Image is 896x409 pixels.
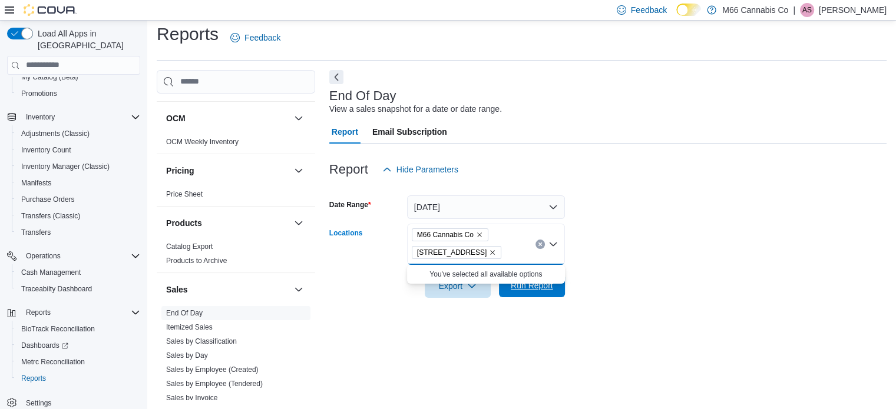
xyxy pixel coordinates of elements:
a: Catalog Export [166,242,213,251]
span: Manifests [16,176,140,190]
button: OCM [292,111,306,125]
button: Reports [2,304,145,321]
span: Sales by Employee (Tendered) [166,379,263,388]
a: Inventory Count [16,143,76,157]
button: Sales [292,282,306,297]
button: Reports [21,305,55,320]
a: Loyalty Redemption Values [166,85,252,94]
span: Reports [21,305,140,320]
span: Transfers [16,225,140,240]
span: M66 Cannabis Co [417,229,474,241]
button: Sales [166,284,289,295]
span: Products to Archive [166,256,227,265]
button: Operations [2,248,145,264]
span: Report [332,120,358,144]
a: Itemized Sales [166,323,213,331]
span: Adjustments (Classic) [21,129,90,138]
span: Reports [26,308,51,317]
button: Inventory Count [12,142,145,158]
h1: Reports [157,22,219,46]
span: Cash Management [16,265,140,280]
span: Promotions [16,87,140,101]
a: Feedback [226,26,285,49]
a: Reports [16,371,51,385]
a: Sales by Employee (Tendered) [166,380,263,388]
span: Feedback [631,4,667,16]
a: Sales by Classification [166,337,237,345]
span: Operations [21,249,140,263]
span: BioTrack Reconciliation [21,324,95,334]
a: Sales by Invoice [166,394,217,402]
img: Cova [24,4,77,16]
span: My Catalog (Beta) [21,72,78,82]
a: BioTrack Reconciliation [16,322,100,336]
button: Reports [12,370,145,387]
button: Inventory [2,109,145,125]
a: Dashboards [16,338,73,353]
a: My Catalog (Beta) [16,70,83,84]
button: BioTrack Reconciliation [12,321,145,337]
label: Date Range [329,200,371,210]
span: Settings [26,398,51,408]
button: Operations [21,249,65,263]
span: 3023 20 Mile Rd [412,246,502,259]
h3: End Of Day [329,89,396,103]
div: Pricing [157,187,315,206]
span: AS [802,3,812,17]
button: Purchase Orders [12,191,145,208]
span: Metrc Reconciliation [16,355,140,369]
span: [STREET_ADDRESS] [417,247,487,258]
h3: Report [329,162,368,177]
span: Dashboards [16,338,140,353]
span: Price Sheet [166,189,203,199]
a: Sales by Employee (Created) [166,365,259,374]
a: OCM Weekly Inventory [166,138,239,146]
a: Price Sheet [166,190,203,198]
span: Inventory Manager (Classic) [16,159,140,174]
a: Adjustments (Classic) [16,127,94,141]
button: Transfers (Classic) [12,208,145,224]
span: Traceabilty Dashboard [16,282,140,296]
button: Inventory Manager (Classic) [12,158,145,175]
h3: Sales [166,284,188,295]
button: Pricing [166,165,289,177]
button: My Catalog (Beta) [12,69,145,85]
button: Products [292,216,306,230]
span: Reports [16,371,140,385]
a: Metrc Reconciliation [16,355,90,369]
a: Products to Archive [166,257,227,265]
span: Email Subscription [372,120,447,144]
span: Sales by Employee (Created) [166,365,259,374]
button: Run Report [499,274,565,297]
button: Transfers [12,224,145,241]
span: Transfers [21,228,51,237]
span: Inventory [21,110,140,124]
span: Purchase Orders [21,195,75,204]
span: Transfers (Classic) [16,209,140,223]
a: Dashboards [12,337,145,354]
p: You've selected all available options [412,270,560,279]
span: OCM Weekly Inventory [166,137,239,147]
div: Angela Sunyog [800,3,814,17]
span: Promotions [21,89,57,98]
span: Reports [21,374,46,383]
button: [DATE] [407,195,565,219]
span: Purchase Orders [16,192,140,207]
button: Adjustments (Classic) [12,125,145,142]
span: Inventory Count [16,143,140,157]
span: Sales by Invoice [166,393,217,403]
h3: Pricing [166,165,194,177]
p: M66 Cannabis Co [722,3,788,17]
span: Export [432,274,484,298]
span: My Catalog (Beta) [16,70,140,84]
span: Traceabilty Dashboard [21,284,92,294]
a: Traceabilty Dashboard [16,282,97,296]
button: Next [329,70,343,84]
span: Hide Parameters [396,164,458,175]
div: Products [157,240,315,272]
button: Close list of options [548,240,558,249]
button: OCM [166,112,289,124]
div: View a sales snapshot for a date or date range. [329,103,502,115]
h3: OCM [166,112,186,124]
